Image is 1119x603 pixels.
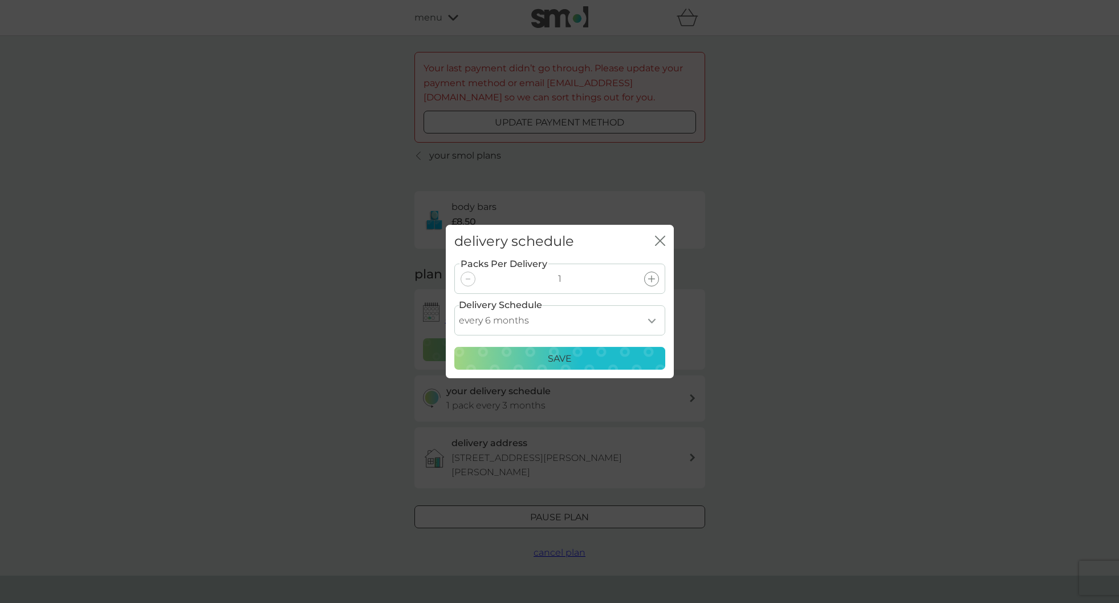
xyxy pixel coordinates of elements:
[459,298,542,313] label: Delivery Schedule
[548,351,572,366] p: Save
[459,257,548,272] label: Packs Per Delivery
[454,347,665,370] button: Save
[558,272,561,286] p: 1
[655,236,665,248] button: close
[454,233,574,250] h2: delivery schedule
